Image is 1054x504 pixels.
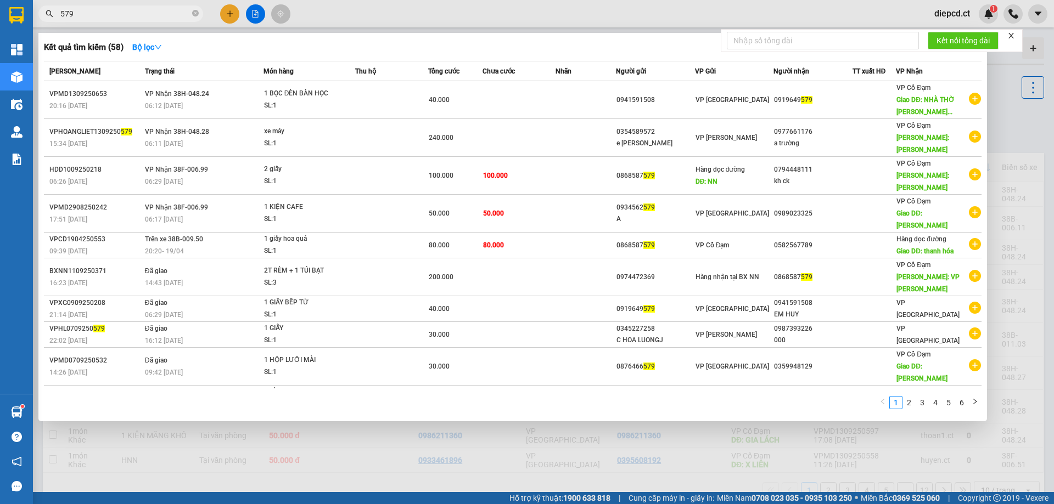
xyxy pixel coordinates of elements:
[124,38,171,56] button: Bộ lọcdown
[774,323,852,335] div: 0987393226
[145,337,183,344] span: 16:12 [DATE]
[483,67,515,75] span: Chưa cước
[896,261,930,269] span: VP Cổ Đạm
[616,202,694,213] div: 0934562
[896,235,946,243] span: Hàng dọc đường
[968,396,982,409] button: right
[916,397,928,409] a: 3
[896,134,949,154] span: [PERSON_NAME]: [PERSON_NAME]
[616,303,694,315] div: 0919649
[264,354,346,366] div: 1 HỘP LƯỠI MÀI
[774,271,852,283] div: 0868587
[428,67,459,75] span: Tổng cước
[774,297,852,309] div: 0941591508
[616,271,694,283] div: 0974472369
[969,302,981,314] span: plus-circle
[264,201,346,213] div: 1 KIỆN CAFE
[556,67,571,75] span: Nhãn
[696,209,769,217] span: VP [GEOGRAPHIC_DATA]
[643,305,655,313] span: 579
[429,241,450,249] span: 80.000
[145,166,208,173] span: VP Nhận 38F-006.99
[264,213,346,225] div: SL: 1
[696,388,745,396] span: Hàng dọc đường
[969,131,981,143] span: plus-circle
[11,44,23,55] img: dashboard-icon
[145,102,183,110] span: 06:12 [DATE]
[264,88,346,100] div: 1 BỌC ĐÈN BÀN HỌC
[896,350,930,358] span: VP Cổ Đạm
[264,233,346,245] div: 1 giấy hoa quả
[896,122,930,129] span: VP Cổ Đạm
[145,216,183,223] span: 06:17 [DATE]
[696,241,730,249] span: VP Cổ Đạm
[896,209,948,229] span: Giao DĐ: [PERSON_NAME]
[876,396,889,409] li: Previous Page
[44,42,124,53] h3: Kết quả tìm kiếm ( 58 )
[192,9,199,19] span: close-circle
[801,96,812,104] span: 579
[49,140,87,148] span: 15:34 [DATE]
[145,140,183,148] span: 06:11 [DATE]
[696,134,757,141] span: VP [PERSON_NAME]
[969,168,981,180] span: plus-circle
[145,247,184,255] span: 20:20 - 19/04
[49,126,142,138] div: VPHOANGLIET1309250
[121,128,132,135] span: 579
[942,396,955,409] li: 5
[801,273,812,281] span: 579
[49,323,142,335] div: VPHL0709250
[429,363,450,370] span: 30.000
[896,325,960,344] span: VP [GEOGRAPHIC_DATA]
[21,405,24,408] sup: 1
[145,67,175,75] span: Trạng thái
[853,67,886,75] span: TT xuất HĐ
[12,456,22,467] span: notification
[49,102,87,110] span: 20:16 [DATE]
[483,241,504,249] span: 80.000
[429,96,450,104] span: 40.000
[896,363,948,382] span: Giao DĐ: [PERSON_NAME]
[896,160,930,167] span: VP Cổ Đạm
[616,361,694,372] div: 0876466
[616,335,694,346] div: C HOA LUONGJ
[890,397,902,409] a: 1
[264,335,346,347] div: SL: 1
[429,172,453,179] span: 100.000
[896,273,960,293] span: [PERSON_NAME]: VP [PERSON_NAME]
[616,323,694,335] div: 0345227258
[774,164,852,175] div: 0794448111
[896,96,955,116] span: Giao DĐ: NHÀ THỜ [PERSON_NAME]...
[969,327,981,339] span: plus-circle
[429,305,450,313] span: 40.000
[896,299,960,319] span: VP [GEOGRAPHIC_DATA]
[956,397,968,409] a: 6
[616,126,694,138] div: 0354589572
[5,5,66,66] img: logo.jpg
[696,178,718,185] span: DĐ: NN
[49,265,142,277] div: BXNN1109250371
[696,305,769,313] span: VP [GEOGRAPHIC_DATA]
[192,10,199,16] span: close-circle
[616,138,694,149] div: e [PERSON_NAME]
[616,170,694,182] div: 0868587
[929,396,942,409] li: 4
[264,100,346,112] div: SL: 1
[969,238,981,250] span: plus-circle
[774,335,852,346] div: 000
[264,265,346,277] div: 2T RÈM + 1 TÚI BẠT
[145,356,167,364] span: Đã giao
[145,299,167,307] span: Đã giao
[49,297,142,309] div: VPXG0909250208
[49,216,87,223] span: 17:51 [DATE]
[49,234,142,245] div: VPCD1904250553
[264,126,346,138] div: xe máy
[60,8,190,20] input: Tìm tên, số ĐT hoặc mã đơn
[264,366,346,378] div: SL: 1
[46,10,53,18] span: search
[774,175,852,187] div: kh ck
[774,240,852,251] div: 0582567789
[93,325,105,332] span: 579
[774,126,852,138] div: 0977661176
[264,322,346,335] div: 1 GIẤY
